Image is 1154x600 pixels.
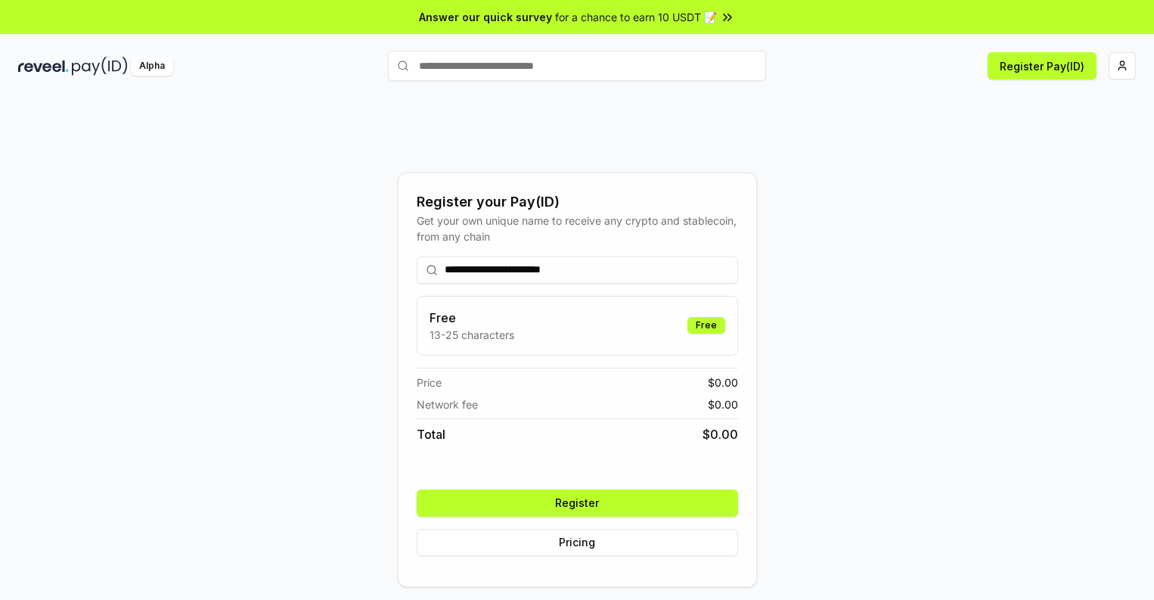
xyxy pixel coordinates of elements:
[419,9,552,25] span: Answer our quick survey
[417,396,478,412] span: Network fee
[131,57,173,76] div: Alpha
[430,309,514,327] h3: Free
[417,425,445,443] span: Total
[708,396,738,412] span: $ 0.00
[417,191,738,213] div: Register your Pay(ID)
[430,327,514,343] p: 13-25 characters
[708,375,738,390] span: $ 0.00
[703,425,738,443] span: $ 0.00
[687,317,725,334] div: Free
[72,57,128,76] img: pay_id
[417,213,738,244] div: Get your own unique name to receive any crypto and stablecoin, from any chain
[417,529,738,556] button: Pricing
[18,57,69,76] img: reveel_dark
[555,9,717,25] span: for a chance to earn 10 USDT 📝
[417,375,442,390] span: Price
[417,490,738,517] button: Register
[988,52,1097,79] button: Register Pay(ID)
